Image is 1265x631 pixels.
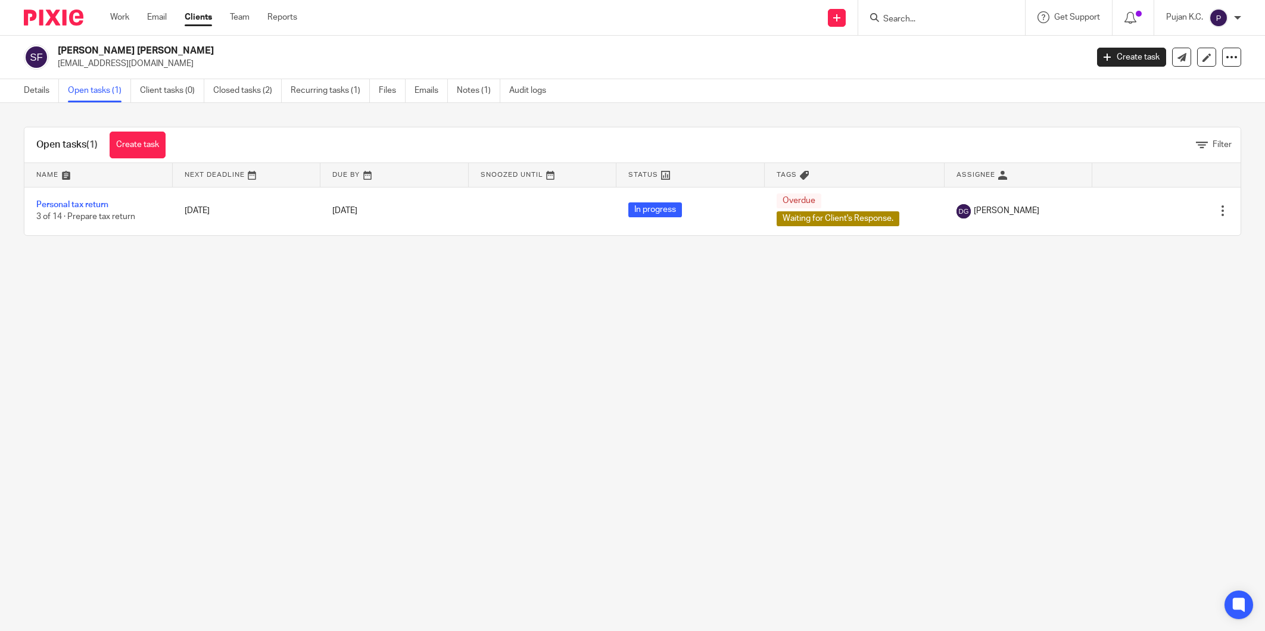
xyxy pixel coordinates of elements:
[777,171,797,178] span: Tags
[110,132,166,158] a: Create task
[481,171,543,178] span: Snoozed Until
[86,140,98,149] span: (1)
[956,204,971,218] img: svg%3E
[36,213,135,221] span: 3 of 14 · Prepare tax return
[1209,8,1228,27] img: svg%3E
[58,45,875,57] h2: [PERSON_NAME] [PERSON_NAME]
[332,207,357,215] span: [DATE]
[68,79,131,102] a: Open tasks (1)
[24,45,49,70] img: svg%3E
[58,58,1079,70] p: [EMAIL_ADDRESS][DOMAIN_NAME]
[1097,48,1166,67] a: Create task
[140,79,204,102] a: Client tasks (0)
[36,139,98,151] h1: Open tasks
[185,11,212,23] a: Clients
[1166,11,1203,23] p: Pujan K.C.
[230,11,250,23] a: Team
[213,79,282,102] a: Closed tasks (2)
[1054,13,1100,21] span: Get Support
[628,202,682,217] span: In progress
[147,11,167,23] a: Email
[267,11,297,23] a: Reports
[379,79,406,102] a: Files
[457,79,500,102] a: Notes (1)
[1213,140,1232,149] span: Filter
[24,79,59,102] a: Details
[974,205,1039,217] span: [PERSON_NAME]
[777,193,821,208] span: Overdue
[509,79,555,102] a: Audit logs
[415,79,448,102] a: Emails
[110,11,129,23] a: Work
[291,79,370,102] a: Recurring tasks (1)
[173,187,321,235] td: [DATE]
[628,171,658,178] span: Status
[777,211,899,226] span: Waiting for Client's Response.
[24,10,83,26] img: Pixie
[36,201,108,209] a: Personal tax return
[882,14,989,25] input: Search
